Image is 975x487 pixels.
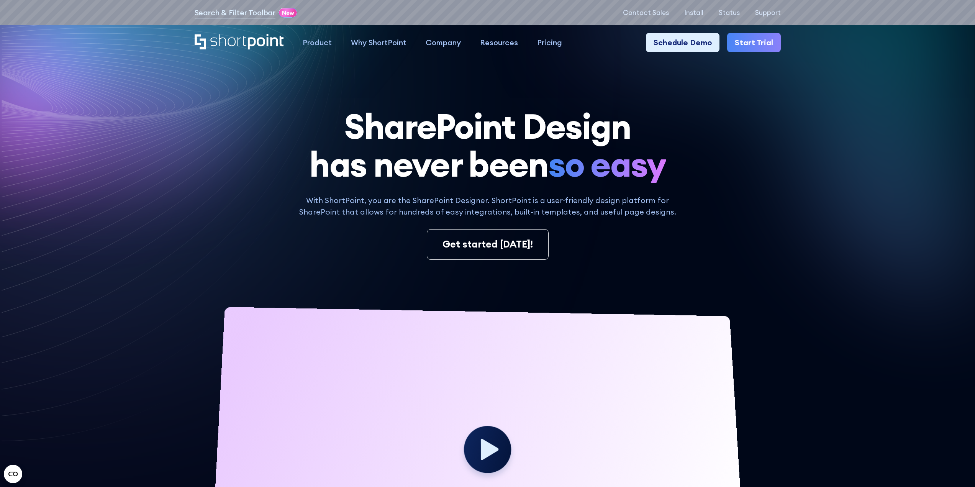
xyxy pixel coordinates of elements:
[293,195,682,218] p: With ShortPoint, you are the SharePoint Designer. ShortPoint is a user-friendly design platform f...
[480,37,518,48] div: Resources
[528,33,572,52] a: Pricing
[684,9,703,16] a: Install
[537,37,562,48] div: Pricing
[470,33,528,52] a: Resources
[548,145,666,183] span: so easy
[719,9,740,16] a: Status
[195,7,275,18] a: Search & Filter Toolbar
[195,107,781,183] h1: SharePoint Design has never been
[426,37,461,48] div: Company
[303,37,332,48] div: Product
[416,33,470,52] a: Company
[195,34,284,51] a: Home
[623,9,669,16] a: Contact Sales
[293,33,341,52] a: Product
[646,33,719,52] a: Schedule Demo
[4,465,22,483] button: Open CMP widget
[442,237,533,252] div: Get started [DATE]!
[937,450,975,487] div: Widget de chat
[755,9,781,16] a: Support
[341,33,416,52] a: Why ShortPoint
[427,229,549,260] a: Get started [DATE]!
[937,450,975,487] iframe: Chat Widget
[727,33,781,52] a: Start Trial
[351,37,406,48] div: Why ShortPoint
